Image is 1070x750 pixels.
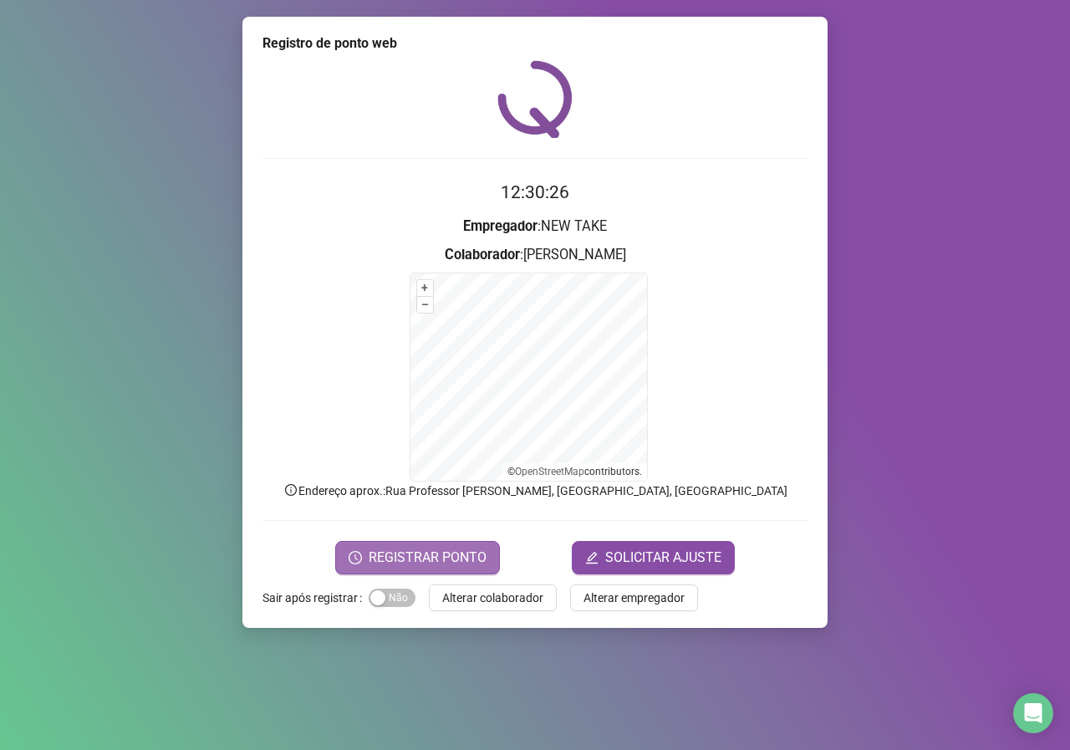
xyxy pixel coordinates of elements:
time: 12:30:26 [501,182,569,202]
button: Alterar empregador [570,584,698,611]
button: + [417,280,433,296]
span: SOLICITAR AJUSTE [605,548,721,568]
span: Alterar colaborador [442,589,543,607]
button: – [417,297,433,313]
span: edit [585,551,599,564]
span: clock-circle [349,551,362,564]
li: © contributors. [507,466,642,477]
h3: : NEW TAKE [262,216,808,237]
p: Endereço aprox. : Rua Professor [PERSON_NAME], [GEOGRAPHIC_DATA], [GEOGRAPHIC_DATA] [262,482,808,500]
strong: Empregador [463,218,538,234]
img: QRPoint [497,60,573,138]
div: Registro de ponto web [262,33,808,54]
h3: : [PERSON_NAME] [262,244,808,266]
a: OpenStreetMap [515,466,584,477]
label: Sair após registrar [262,584,369,611]
button: editSOLICITAR AJUSTE [572,541,735,574]
div: Open Intercom Messenger [1013,693,1053,733]
span: Alterar empregador [583,589,685,607]
button: Alterar colaborador [429,584,557,611]
strong: Colaborador [445,247,520,263]
span: REGISTRAR PONTO [369,548,487,568]
button: REGISTRAR PONTO [335,541,500,574]
span: info-circle [283,482,298,497]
